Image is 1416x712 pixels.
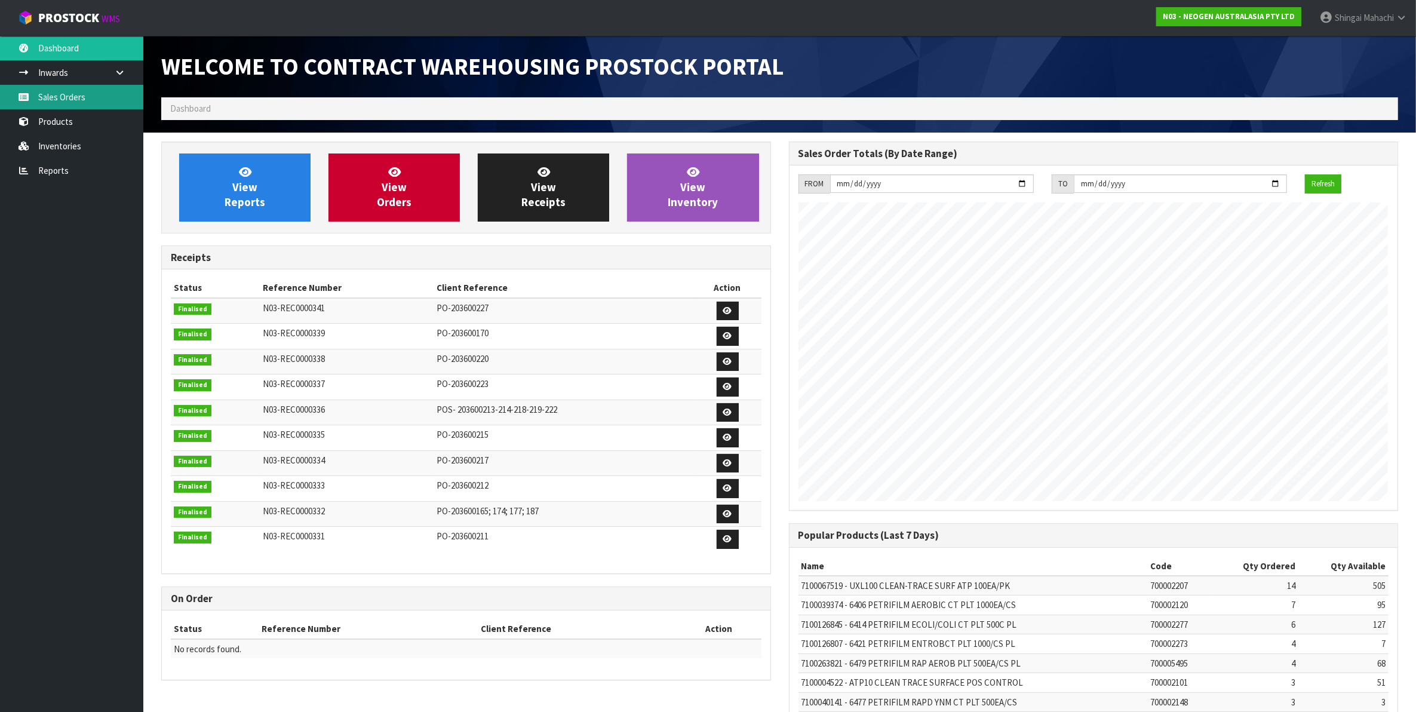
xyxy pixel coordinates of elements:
span: Finalised [174,456,211,468]
div: TO [1052,174,1074,194]
th: Code [1147,557,1212,576]
span: PO-203600212 [437,480,489,491]
th: Qty Available [1298,557,1389,576]
th: Status [171,278,260,297]
td: 3 [1298,692,1389,711]
td: 700005495 [1147,653,1212,673]
span: PO-203600170 [437,327,489,339]
td: 3 [1212,692,1298,711]
strong: N03 - NEOGEN AUSTRALASIA PTY LTD [1163,11,1295,22]
a: ViewReports [179,154,311,222]
td: 7 [1212,596,1298,615]
td: 700002120 [1147,596,1212,615]
span: ProStock [38,10,99,26]
span: Finalised [174,430,211,442]
span: View Orders [377,165,411,210]
span: N03-REC0000333 [263,480,325,491]
span: PO-203600220 [437,353,489,364]
span: Finalised [174,405,211,417]
span: Finalised [174,379,211,391]
td: 14 [1212,576,1298,596]
span: View Receipts [521,165,566,210]
th: Qty Ordered [1212,557,1298,576]
span: N03-REC0000331 [263,530,325,542]
th: Action [677,619,761,639]
td: 7100126807 - 6421 PETRIFILM ENTROBCT PLT 1000/CS PL [798,634,1148,653]
th: Client Reference [478,619,677,639]
span: Finalised [174,354,211,366]
span: POS- 203600213-214-218-219-222 [437,404,557,415]
span: N03-REC0000337 [263,378,325,389]
span: Finalised [174,303,211,315]
td: 51 [1298,673,1389,692]
th: Name [798,557,1148,576]
span: N03-REC0000339 [263,327,325,339]
span: PO-203600211 [437,530,489,542]
td: 700002207 [1147,576,1212,596]
td: 6 [1212,615,1298,634]
td: 700002148 [1147,692,1212,711]
img: cube-alt.png [18,10,33,25]
span: PO-203600215 [437,429,489,440]
td: 4 [1212,653,1298,673]
td: 7100039374 - 6406 PETRIFILM AEROBIC CT PLT 1000EA/CS [798,596,1148,615]
td: 4 [1212,634,1298,653]
span: Mahachi [1363,12,1394,23]
span: PO-203600227 [437,302,489,314]
h3: Receipts [171,252,761,263]
td: 127 [1298,615,1389,634]
span: Dashboard [170,103,211,114]
small: WMS [102,13,120,24]
a: ViewInventory [627,154,758,222]
a: ViewReceipts [478,154,609,222]
span: View Inventory [668,165,718,210]
td: 95 [1298,596,1389,615]
td: 505 [1298,576,1389,596]
span: Finalised [174,329,211,340]
td: 68 [1298,653,1389,673]
th: Status [171,619,259,639]
th: Client Reference [434,278,693,297]
div: FROM [798,174,830,194]
span: Finalised [174,532,211,544]
span: Welcome to Contract Warehousing ProStock Portal [161,51,784,81]
td: 700002101 [1147,673,1212,692]
span: Finalised [174,481,211,493]
span: N03-REC0000334 [263,455,325,466]
td: 7100067519 - UXL100 CLEAN-TRACE SURF ATP 100EA/PK [798,576,1148,596]
span: Finalised [174,507,211,518]
button: Refresh [1305,174,1341,194]
th: Reference Number [260,278,434,297]
td: 7100004522 - ATP10 CLEAN TRACE SURFACE POS CONTROL [798,673,1148,692]
td: No records found. [171,639,761,658]
span: N03-REC0000341 [263,302,325,314]
td: 3 [1212,673,1298,692]
th: Action [694,278,761,297]
span: View Reports [225,165,265,210]
h3: Popular Products (Last 7 Days) [798,530,1389,541]
h3: Sales Order Totals (By Date Range) [798,148,1389,159]
span: N03-REC0000332 [263,505,325,517]
span: Shingai [1335,12,1362,23]
span: PO-203600223 [437,378,489,389]
span: PO-203600217 [437,455,489,466]
h3: On Order [171,593,761,604]
span: N03-REC0000338 [263,353,325,364]
td: 700002277 [1147,615,1212,634]
span: PO-203600165; 174; 177; 187 [437,505,539,517]
th: Reference Number [259,619,477,639]
td: 7100040141 - 6477 PETRIFILM RAPD YNM CT PLT 500EA/CS [798,692,1148,711]
span: N03-REC0000335 [263,429,325,440]
td: 700002273 [1147,634,1212,653]
span: N03-REC0000336 [263,404,325,415]
a: ViewOrders [328,154,460,222]
td: 7100263821 - 6479 PETRIFILM RAP AEROB PLT 500EA/CS PL [798,653,1148,673]
td: 7100126845 - 6414 PETRIFILM ECOLI/COLI CT PLT 500C PL [798,615,1148,634]
td: 7 [1298,634,1389,653]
